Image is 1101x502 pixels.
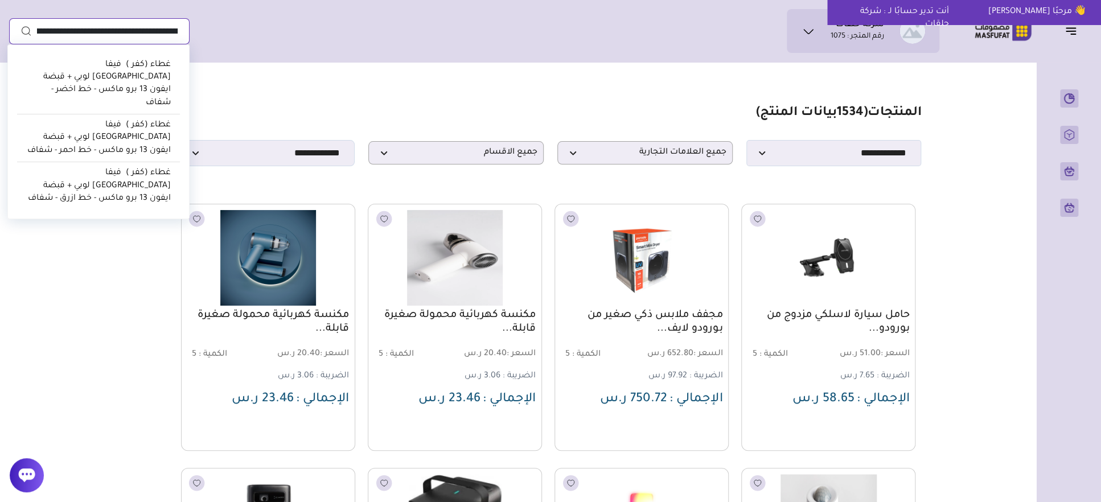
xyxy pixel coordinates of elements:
[831,31,884,43] p: رقم المتجر : 1075
[296,393,349,406] span: الإجمالي :
[232,393,294,406] span: 23.46 ر.س
[483,393,536,406] span: الإجمالي :
[565,350,570,359] span: 5
[43,60,171,108] a: غطاء (كفر ) فيفا [GEOGRAPHIC_DATA] لوبي + قبضة ايفون 13 برو ماكس - خط اخضر - شفاف
[880,349,909,359] span: السعر :
[379,350,383,359] span: 5
[187,308,349,336] a: مكنسة كهربائية محمولة صغيرة قابلة...
[320,349,349,359] span: السعر :
[836,106,863,120] span: 1534
[693,349,722,359] span: السعر :
[465,372,500,381] span: 3.06 ر.س
[557,141,733,164] p: جميع العلامات التجارية
[748,210,909,306] img: 241.625-241.62520250714202648877549.png
[572,350,601,359] span: الكمية :
[28,168,171,203] a: غطاء (كفر ) فيفا [GEOGRAPHIC_DATA] لوبي + قبضة ايفون 13 برو ماكس - خط ازرق - شفاف
[759,350,787,359] span: الكمية :
[561,308,722,336] a: مجفف ملابس ذكي صغير من بورودو لايف...
[755,106,867,120] span: ( بيانات المنتج)
[374,308,536,336] a: مكنسة كهربائية محمولة صغيرة قابلة...
[752,350,757,359] span: 5
[192,350,196,359] span: 5
[368,141,544,164] p: جميع الاقسام
[856,393,909,406] span: الإجمالي :
[876,372,909,381] span: الضريبة :
[980,6,1094,18] p: 👋 مرحبًا [PERSON_NAME]
[278,372,314,381] span: 3.06 ر.س
[792,393,854,406] span: 58.65 ر.س
[689,372,722,381] span: الضريبة :
[507,349,536,359] span: السعر :
[561,210,722,306] img: 241.625-241.6252025-07-15-68763e54ecda4.png
[643,349,722,360] span: 652.80 ر.س
[834,6,958,31] p: أنت تدير حسابًا لـ : شركة حلقات
[456,349,536,360] span: 20.40 ر.س
[829,349,909,360] span: 51.00 ر.س
[316,372,349,381] span: الضريبة :
[385,350,414,359] span: الكمية :
[269,349,349,360] span: 20.40 ر.س
[199,350,227,359] span: الكمية :
[755,105,921,122] h1: المنتجات
[375,210,535,306] img: 241.625-241.62520250714202646548021.png
[27,121,171,155] a: غطاء (كفر ) فيفا [GEOGRAPHIC_DATA] لوبي + قبضة ايفون 13 برو ماكس - خط احمر - شفاف
[503,372,536,381] span: الضريبة :
[375,147,537,158] span: جميع الاقسام
[840,372,874,381] span: 7.65 ر.س
[669,393,722,406] span: الإجمالي :
[600,393,667,406] span: 750.72 ر.س
[188,210,348,306] img: 241.625-241.62520250714202645441609.png
[564,147,726,158] span: جميع العلامات التجارية
[418,393,480,406] span: 23.46 ر.س
[648,372,687,381] span: 97.92 ر.س
[747,308,909,336] a: حامل سيارة لاسلكي مزدوج من بورودو...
